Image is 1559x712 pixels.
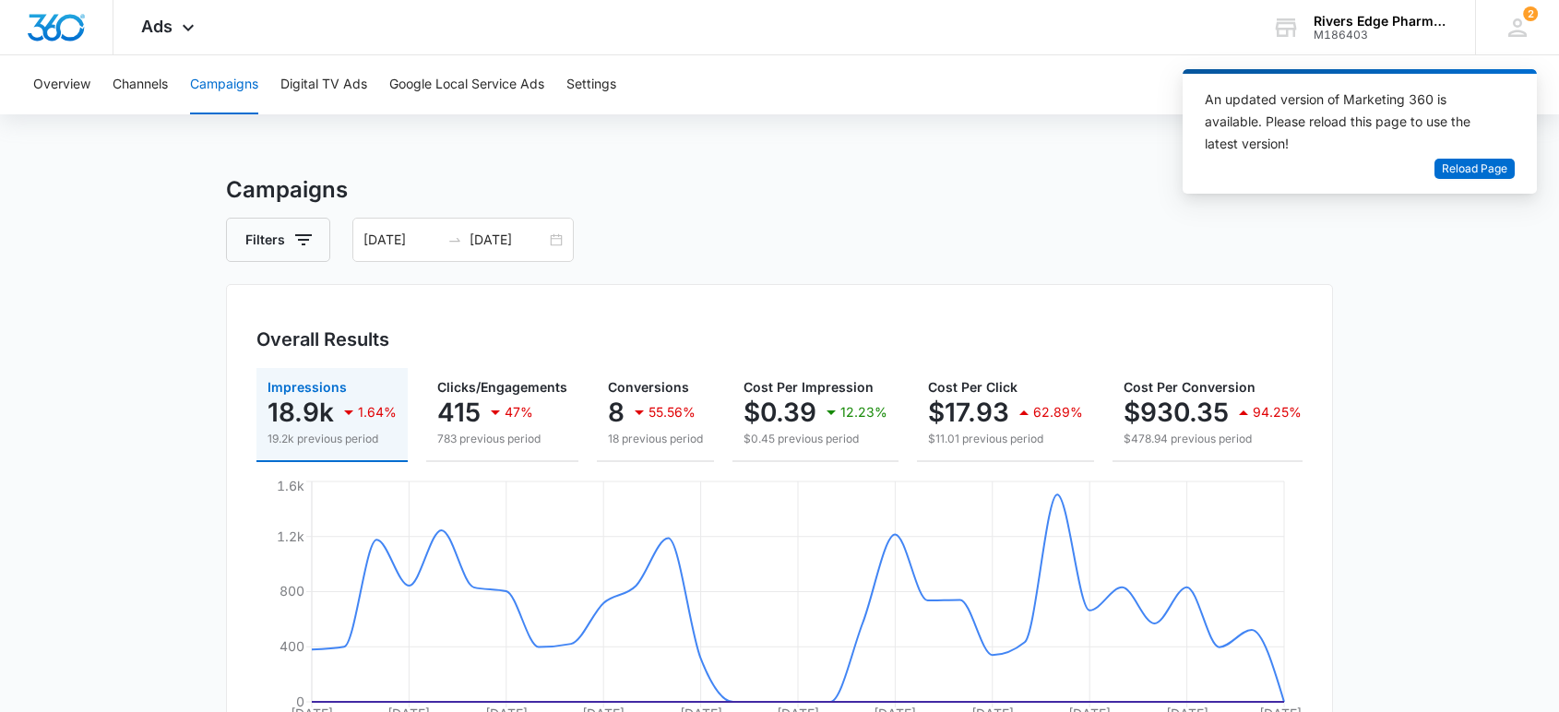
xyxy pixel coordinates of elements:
[113,55,168,114] button: Channels
[649,406,696,419] p: 55.56%
[928,398,1009,427] p: $17.93
[1523,6,1538,21] div: notifications count
[389,55,544,114] button: Google Local Service Ads
[566,55,616,114] button: Settings
[744,398,816,427] p: $0.39
[280,638,304,654] tspan: 400
[268,398,334,427] p: 18.9k
[363,230,440,250] input: Start date
[1434,159,1515,180] button: Reload Page
[840,406,887,419] p: 12.23%
[1523,6,1538,21] span: 2
[608,431,703,447] p: 18 previous period
[744,431,887,447] p: $0.45 previous period
[268,379,347,395] span: Impressions
[280,55,367,114] button: Digital TV Ads
[1033,406,1083,419] p: 62.89%
[296,694,304,709] tspan: 0
[928,379,1018,395] span: Cost Per Click
[505,406,533,419] p: 47%
[437,379,567,395] span: Clicks/Engagements
[256,326,389,353] h3: Overall Results
[928,431,1083,447] p: $11.01 previous period
[1124,379,1256,395] span: Cost Per Conversion
[447,232,462,247] span: to
[1253,406,1302,419] p: 94.25%
[268,431,397,447] p: 19.2k previous period
[608,398,625,427] p: 8
[226,173,1333,207] h3: Campaigns
[437,398,481,427] p: 415
[280,583,304,599] tspan: 800
[226,218,330,262] button: Filters
[1442,160,1507,178] span: Reload Page
[437,431,567,447] p: 783 previous period
[277,478,304,493] tspan: 1.6k
[1314,14,1448,29] div: account name
[190,55,258,114] button: Campaigns
[470,230,546,250] input: End date
[447,232,462,247] span: swap-right
[277,528,304,544] tspan: 1.2k
[1205,89,1493,155] div: An updated version of Marketing 360 is available. Please reload this page to use the latest version!
[358,406,397,419] p: 1.64%
[1124,398,1229,427] p: $930.35
[141,17,173,36] span: Ads
[33,55,90,114] button: Overview
[1314,29,1448,42] div: account id
[608,379,689,395] span: Conversions
[744,379,874,395] span: Cost Per Impression
[1124,431,1302,447] p: $478.94 previous period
